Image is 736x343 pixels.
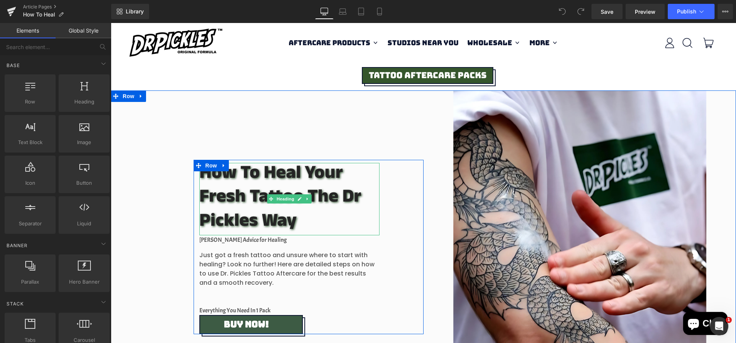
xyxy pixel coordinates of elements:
[7,179,53,187] span: Icon
[6,242,28,249] span: Banner
[251,44,383,61] a: Tattoo Aftercare Packs
[178,16,261,24] span: Aftercare Products
[23,11,55,18] span: How To Heal
[126,8,144,15] span: Library
[555,4,570,19] button: Undo
[89,212,269,222] p: [PERSON_NAME] Advice for Healing
[23,4,111,10] a: Article Pages
[419,16,441,24] span: More
[17,4,148,35] a: Dr Pickles
[61,220,107,228] span: Liquid
[352,10,414,30] button: Wholesale
[7,220,53,228] span: Separator
[352,4,370,19] a: Tablet
[113,296,158,307] span: BUY NOW!
[89,228,269,264] p: Just got a fresh tattoo and unsure where to start with healing? Look no further! Here are detaile...
[370,4,389,19] a: Mobile
[111,4,149,19] a: New Library
[7,278,53,286] span: Parallax
[626,4,665,19] a: Preview
[668,4,715,19] button: Publish
[273,10,352,30] a: Studios Near You
[10,67,25,79] span: Row
[25,67,35,79] a: Expand / Collapse
[61,98,107,106] span: Heading
[89,283,269,292] p: Everything you need in 1 Pack
[601,8,613,16] span: Save
[6,62,21,69] span: Base
[710,317,728,335] iframe: Intercom live chat
[164,171,185,181] span: Heading
[635,8,655,16] span: Preview
[7,138,53,146] span: Text Block
[17,4,113,35] img: Dr Pickles
[718,4,733,19] button: More
[6,300,25,307] span: Stack
[61,138,107,146] span: Image
[61,278,107,286] span: Hero Banner
[726,317,732,323] span: 1
[108,137,118,148] a: Expand / Collapse
[315,4,333,19] a: Desktop
[61,179,107,187] span: Button
[414,10,452,30] button: More
[677,8,696,15] span: Publish
[174,10,273,30] button: Aftercare Products
[193,171,201,181] a: Expand / Collapse
[356,16,403,24] span: Wholesale
[573,4,588,19] button: Redo
[570,289,619,314] inbox-online-store-chat: Shopify online store chat
[56,23,111,38] a: Global Style
[93,137,108,148] span: Row
[7,98,53,106] span: Row
[333,4,352,19] a: Laptop
[89,292,192,311] a: BUY NOW!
